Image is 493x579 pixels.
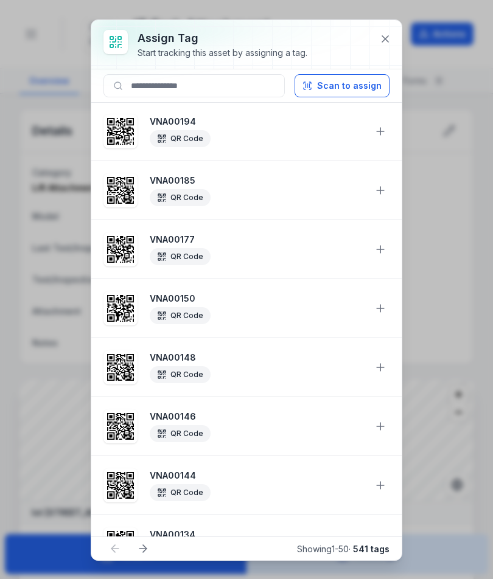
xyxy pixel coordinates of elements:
strong: 541 tags [353,544,390,554]
div: QR Code [150,484,211,501]
strong: VNA00185 [150,175,364,187]
strong: VNA00148 [150,352,364,364]
div: QR Code [150,189,211,206]
div: QR Code [150,366,211,383]
strong: VNA00146 [150,411,364,423]
div: QR Code [150,425,211,442]
button: Scan to assign [295,74,390,97]
strong: VNA00144 [150,470,364,482]
strong: VNA00194 [150,116,364,128]
strong: VNA00150 [150,293,364,305]
h3: Assign tag [138,30,307,47]
div: QR Code [150,307,211,324]
div: QR Code [150,130,211,147]
div: Start tracking this asset by assigning a tag. [138,47,307,59]
span: Showing 1 - 50 · [297,544,390,554]
strong: VNA00177 [150,234,364,246]
div: QR Code [150,248,211,265]
strong: VNA00134 [150,529,364,541]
